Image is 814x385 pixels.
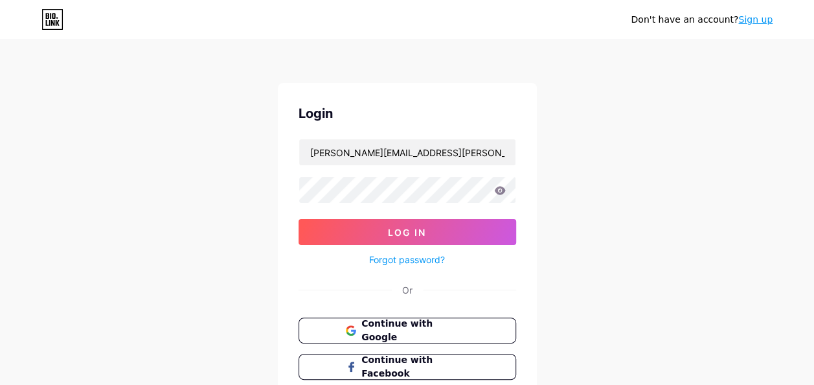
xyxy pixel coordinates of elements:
span: Log In [388,227,426,238]
span: Continue with Google [361,317,468,344]
button: Log In [299,219,516,245]
a: Sign up [738,14,773,25]
a: Forgot password? [369,253,445,266]
span: Continue with Facebook [361,353,468,380]
button: Continue with Google [299,318,516,344]
button: Continue with Facebook [299,354,516,380]
div: Don't have an account? [631,13,773,27]
div: Or [402,283,413,297]
input: Username [299,139,515,165]
div: Login [299,104,516,123]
